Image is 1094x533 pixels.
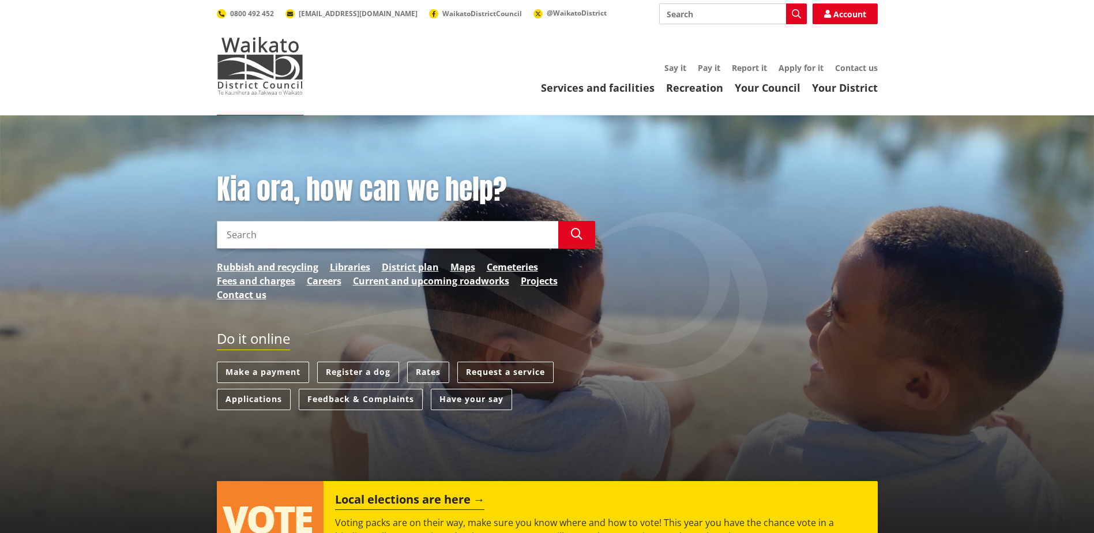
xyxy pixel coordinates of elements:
[382,260,439,274] a: District plan
[779,62,824,73] a: Apply for it
[217,260,318,274] a: Rubbish and recycling
[230,9,274,18] span: 0800 492 452
[285,9,418,18] a: [EMAIL_ADDRESS][DOMAIN_NAME]
[217,173,595,207] h1: Kia ora, how can we help?
[299,389,423,410] a: Feedback & Complaints
[735,81,800,95] a: Your Council
[407,362,449,383] a: Rates
[666,81,723,95] a: Recreation
[450,260,475,274] a: Maps
[353,274,509,288] a: Current and upcoming roadworks
[217,288,266,302] a: Contact us
[835,62,878,73] a: Contact us
[442,9,522,18] span: WaikatoDistrictCouncil
[659,3,807,24] input: Search input
[698,62,720,73] a: Pay it
[541,81,655,95] a: Services and facilities
[217,362,309,383] a: Make a payment
[547,8,607,18] span: @WaikatoDistrict
[217,221,558,249] input: Search input
[812,81,878,95] a: Your District
[457,362,554,383] a: Request a service
[813,3,878,24] a: Account
[217,9,274,18] a: 0800 492 452
[317,362,399,383] a: Register a dog
[299,9,418,18] span: [EMAIL_ADDRESS][DOMAIN_NAME]
[335,493,484,510] h2: Local elections are here
[732,62,767,73] a: Report it
[431,389,512,410] a: Have your say
[664,62,686,73] a: Say it
[533,8,607,18] a: @WaikatoDistrict
[217,37,303,95] img: Waikato District Council - Te Kaunihera aa Takiwaa o Waikato
[330,260,370,274] a: Libraries
[307,274,341,288] a: Careers
[487,260,538,274] a: Cemeteries
[521,274,558,288] a: Projects
[217,331,290,351] h2: Do it online
[217,274,295,288] a: Fees and charges
[217,389,291,410] a: Applications
[429,9,522,18] a: WaikatoDistrictCouncil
